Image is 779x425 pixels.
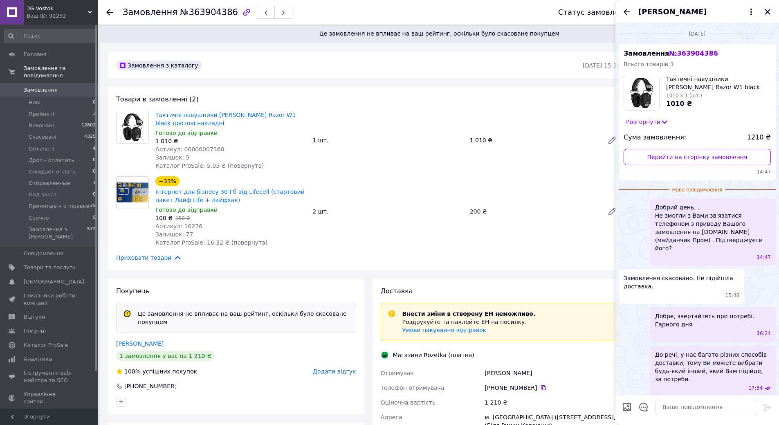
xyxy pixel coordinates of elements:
span: Товари та послуги [24,264,76,271]
span: Виконані [29,122,54,129]
span: Скасовані [29,133,56,141]
span: 15:48 29.09.2025 [725,292,740,299]
span: Сума замовлення: [624,133,686,142]
span: Отримувач [381,370,414,376]
span: Приховати товари [116,253,182,262]
span: 1010 x 1 (шт.) [666,93,702,99]
button: Розгорнути [624,117,671,126]
button: Закрити [763,7,772,17]
span: Інструменти веб-майстра та SEO [24,369,76,384]
span: 5 [93,214,96,222]
div: 29.09.2025 [619,29,776,38]
span: 14:47 29.09.2025 [624,169,771,175]
span: 3 [93,110,96,118]
span: 25 [90,202,96,210]
span: Каталог ProSale [24,342,68,349]
span: Артикул: 10276 [155,223,202,229]
div: 1 замовлення у вас на 1 210 ₴ [116,351,215,361]
div: 1 010 ₴ [467,135,601,146]
div: Ваш ID: 92252 [27,12,98,20]
span: [DEMOGRAPHIC_DATA] [24,278,84,286]
img: Тактичні навушники Walker's Razor W1 black дротові накладні [117,111,148,143]
span: Замовлення [123,7,177,17]
a: Редагувати [604,132,620,148]
span: 1 [93,180,96,187]
div: [PHONE_NUMBER] [485,384,620,392]
span: Добрий день, . Не змогли з Вами зв'язатися телефоном з приводу Вашого замовлення на [DOMAIN_NAME]... [655,203,771,252]
span: Прийняті [29,110,54,118]
div: −33% [155,176,180,186]
span: Це замовлення не впливає на ваш рейтинг, оскільки було скасоване покупцем [110,29,769,38]
a: [PERSON_NAME] [116,340,164,347]
button: Відкрити шаблони відповідей [638,402,649,412]
div: 200 ₴ [467,206,601,217]
span: № 363904386 [669,49,718,57]
div: 1 шт. [309,135,466,146]
img: 5496768788_w100_h100_taktichni-navushniki-walkers.jpg [624,75,659,110]
span: Замовлення з [PERSON_NAME] [29,226,87,241]
a: Тактичні навушники [PERSON_NAME] Razor W1 black дротові накладні [155,112,296,126]
span: Оціночна вартість [381,399,436,406]
span: Замовлення [24,86,58,94]
span: Добре, звертайтесь при потребі. Гарного дня [655,312,771,328]
span: 4325 [84,133,96,141]
span: Всього товарів: 3 [624,61,674,67]
span: Под заказ [29,191,56,198]
span: Срочно [29,214,49,222]
span: 1210 ₴ [747,133,771,142]
span: Тактичні навушники [PERSON_NAME] Razor W1 black дротові накладні [666,75,771,91]
span: 0 [93,157,96,164]
img: Інтернет для бізнесу 30 Гб від Lifecell (стартовий пакет Лайф Life + лайфхак) [117,182,148,202]
span: Дроп - оплатить [29,157,74,164]
a: Редагувати [604,203,620,220]
span: Готово до відправки [155,130,218,136]
span: 150 ₴ [175,216,190,221]
div: успішних покупок [116,367,197,376]
span: Адреса [381,414,402,421]
a: Інтернет для бізнесу 30 Гб від Lifecell (стартовий пакет Лайф Life + лайфхак) [155,189,305,203]
span: 0 [93,99,96,106]
span: 572 [87,226,96,241]
span: Доставка [381,287,413,295]
span: Замовлення скасовано. Не підійшла доставка. [624,274,739,290]
span: 4 [93,145,96,153]
p: Роздрукуйте та наклейте ЕН на посилку. [402,318,536,326]
span: Показники роботи компанії [24,292,76,307]
span: 1010 ₴ [666,100,692,108]
span: Телефон отримувача [381,385,445,391]
span: Покупець [116,287,150,295]
span: Отправленные [29,180,70,187]
span: Аналітика [24,355,52,363]
span: Готово до відправки [155,207,218,213]
div: Повернутися назад [106,8,113,16]
span: [PERSON_NAME] [638,7,707,17]
div: 2 шт. [309,206,466,217]
span: Каталог ProSale: 16.32 ₴ (повернута) [155,239,267,246]
span: 100% [124,368,141,375]
span: Внести зміни в створену ЕН неможливо. [402,310,536,317]
div: Це замовлення не впливає на ваш рейтинг, оскільки було скасоване покупцем [135,310,352,326]
span: Принятые к отправке [29,202,90,210]
span: Ожидает оплаты [29,168,77,175]
span: 14:47 29.09.2025 [757,254,771,261]
span: 17:34 29.09.2025 [748,385,763,392]
span: Замовлення [624,49,718,57]
span: Повідомлення [24,250,63,257]
time: [DATE] 15:16 [583,62,620,69]
div: Статус замовлення [558,8,633,16]
span: 16:24 29.09.2025 [757,330,771,337]
button: Назад [622,7,632,17]
div: 1 010 ₴ [155,137,306,145]
span: №363904386 [180,7,238,17]
span: Нові [29,99,40,106]
span: Головна [24,51,47,58]
span: Залишок: 5 [155,154,190,161]
span: Управління сайтом [24,391,76,405]
div: Замовлення з каталогу [116,61,202,70]
a: Умови пакування відправок [402,327,487,333]
span: Додати відгук [313,368,356,375]
div: [PERSON_NAME] [483,366,622,380]
input: Пошук [4,29,97,43]
span: Артикул: 00000007360 [155,146,224,153]
span: Каталог ProSale: 5.05 ₴ (повернута) [155,162,264,169]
